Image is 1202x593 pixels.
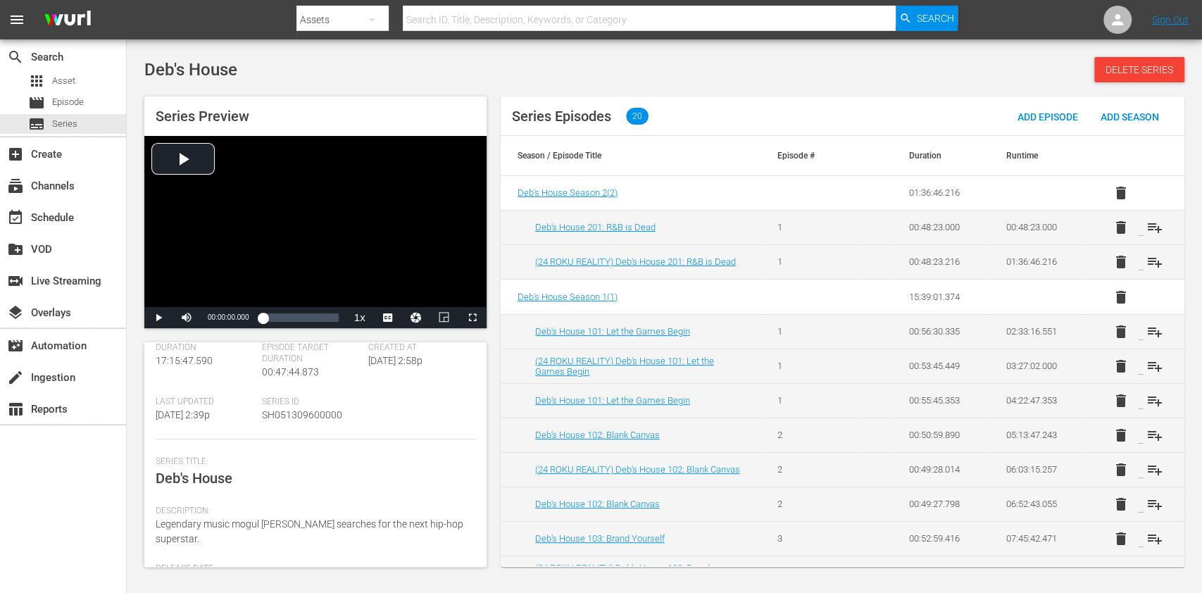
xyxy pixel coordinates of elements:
a: Deb's House 103: Brand Yourself [535,533,665,544]
td: 3 [760,556,858,590]
span: Created At [368,342,468,354]
span: Last Updated [156,397,255,408]
span: Duration [156,342,255,354]
a: Sign Out [1152,14,1189,25]
td: 06:03:15.257 [989,452,1087,487]
img: ans4CAIJ8jUAAAAAAAAAAAAAAAAAAAAAAAAgQb4GAAAAAAAAAAAAAAAAAAAAAAAAJMjXAAAAAAAAAAAAAAAAAAAAAAAAgAT5G... [34,4,101,37]
span: delete [1112,530,1129,547]
span: SH051309600000 [262,409,342,420]
span: Add Season [1089,111,1170,123]
div: Video Player [144,136,487,328]
button: playlist_add [1137,349,1171,383]
span: playlist_add [1146,530,1163,547]
td: 02:33:16.551 [989,314,1087,349]
span: delete [1112,461,1129,478]
td: 1 [760,349,858,383]
span: playlist_add [1146,254,1163,270]
td: 01:36:46.216 [989,244,1087,279]
th: Episode # [760,136,858,175]
button: playlist_add [1137,487,1171,521]
td: 07:45:42.471 [989,521,1087,556]
span: delete [1112,496,1129,513]
span: Create [7,146,24,163]
span: Reports [7,401,24,418]
td: 03:27:02.000 [989,349,1087,383]
span: VOD [7,241,24,258]
span: Asset [52,74,75,88]
button: delete [1103,315,1137,349]
th: Runtime [989,136,1087,175]
span: 00:47:44.873 [262,366,319,377]
span: playlist_add [1146,358,1163,375]
span: menu [8,11,25,28]
button: delete [1103,280,1137,314]
td: 00:51:00.406 [891,556,989,590]
button: playlist_add [1137,315,1171,349]
span: Series [28,116,45,132]
button: playlist_add [1137,384,1171,418]
span: Series Episodes [512,108,611,125]
button: playlist_add [1137,522,1171,556]
td: 05:13:47.243 [989,418,1087,452]
button: Jump To Time [402,307,430,328]
span: Deb's House Season 1 ( 1 ) [518,292,618,302]
td: 06:52:43.055 [989,487,1087,521]
span: playlist_add [1146,219,1163,236]
button: Fullscreen [458,307,487,328]
span: delete [1112,185,1129,201]
span: Deb's House Season 2 ( 2 ) [518,187,618,198]
span: Episode [28,94,45,111]
button: Search [896,6,958,31]
button: delete [1103,176,1137,210]
td: 1 [760,244,858,279]
span: delete [1112,254,1129,270]
button: delete [1103,487,1137,521]
button: delete [1103,349,1137,383]
a: Deb's House 101: Let the Games Begin [535,395,690,406]
a: Deb's House 101: Let the Games Begin [535,326,690,337]
td: 1 [760,383,858,418]
button: delete [1103,418,1137,452]
button: delete [1103,245,1137,279]
span: [DATE] 2:39p [156,409,210,420]
button: playlist_add [1137,211,1171,244]
span: 17:15:47.590 [156,355,213,366]
button: delete [1103,384,1137,418]
span: Series ID [262,397,361,408]
span: Live Streaming [7,273,24,289]
a: Deb's House 102: Blank Canvas [535,430,660,440]
span: playlist_add [1146,323,1163,340]
button: delete [1103,556,1137,590]
span: Search [916,6,953,31]
span: playlist_add [1146,392,1163,409]
td: 08:36:42.877 [989,556,1087,590]
span: 00:00:00.000 [208,313,249,321]
button: Add Episode [1006,104,1089,129]
span: delete [1112,565,1129,582]
span: delete [1112,358,1129,375]
span: [DATE] 2:58p [368,355,422,366]
span: Deb's House [144,60,237,80]
span: Episode [52,95,84,109]
td: 2 [760,452,858,487]
span: Overlays [7,304,24,321]
button: playlist_add [1137,245,1171,279]
span: Automation [7,337,24,354]
th: Season / Episode Title [501,136,760,175]
span: delete [1112,289,1129,306]
button: Picture-in-Picture [430,307,458,328]
span: Channels [7,177,24,194]
td: 01:36:46.216 [891,176,989,211]
a: (24 ROKU REALITY) Deb's House 103: Brand Yourself [535,563,710,584]
td: 00:48:23.000 [989,210,1087,244]
button: delete [1103,522,1137,556]
a: Deb's House Season 1(1) [518,292,618,302]
span: Search [7,49,24,65]
td: 00:56:30.335 [891,314,989,349]
td: 1 [760,210,858,244]
td: 00:53:45.449 [891,349,989,383]
span: Asset [28,73,45,89]
td: 00:52:59.416 [891,521,989,556]
th: Duration [891,136,989,175]
span: Episode Target Duration [262,342,361,365]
